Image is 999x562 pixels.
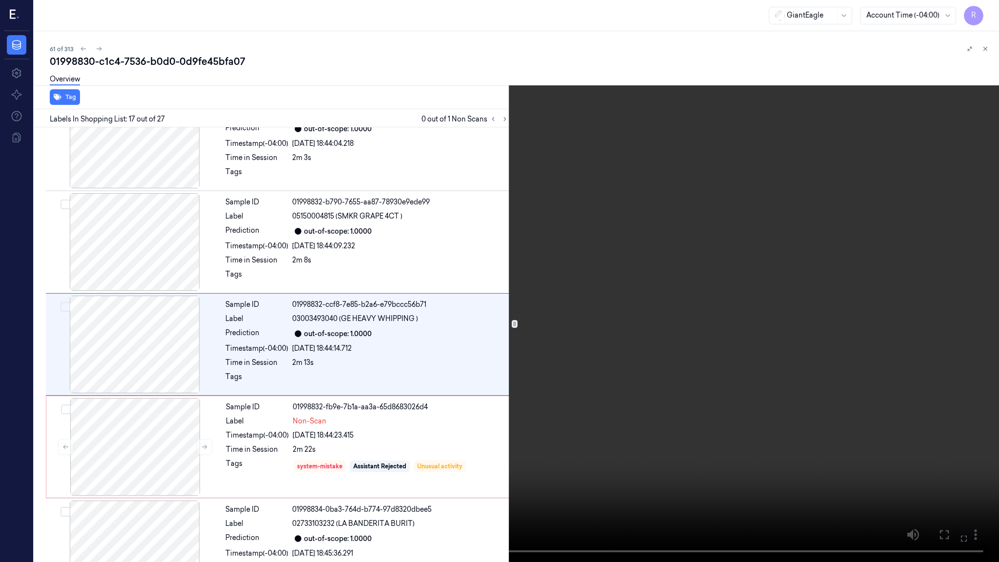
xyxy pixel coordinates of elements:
span: Labels In Shopping List: 17 out of 27 [50,114,165,124]
div: [DATE] 18:44:14.712 [292,343,509,354]
span: 03003493040 (GE HEAVY WHIPPING ) [292,314,418,324]
div: Tags [225,372,288,387]
div: [DATE] 18:44:23.415 [293,430,508,441]
div: Prediction [225,225,288,237]
div: Sample ID [225,300,288,310]
div: 01998830-c1c4-7536-b0d0-0d9fe45bfa07 [50,55,991,68]
div: out-of-scope: 1.0000 [304,124,372,134]
div: [DATE] 18:45:36.291 [292,548,509,559]
button: R [964,6,983,25]
div: Unusual activity [417,462,462,471]
div: [DATE] 18:44:04.218 [292,139,509,149]
div: Prediction [225,123,288,135]
div: Sample ID [225,197,288,207]
span: 05150004815 (SMKR GRAPE 4CT ) [292,211,402,221]
button: Tag [50,89,80,105]
div: 2m 13s [292,358,509,368]
div: [DATE] 18:44:09.232 [292,241,509,251]
div: Assistant Rejected [353,462,406,471]
div: out-of-scope: 1.0000 [304,226,372,237]
span: Non-Scan [293,416,326,426]
div: 2m 3s [292,153,509,163]
a: Overview [50,74,80,85]
button: Select row [61,404,71,414]
div: Tags [225,269,288,285]
div: Time in Session [226,444,289,455]
div: 01998832-fb9e-7b1a-aa3a-65d8683026d4 [293,402,508,412]
button: Select row [60,302,70,312]
div: Time in Session [225,255,288,265]
div: Prediction [225,328,288,340]
div: 01998832-ccf8-7e85-b2a6-e79bccc56b71 [292,300,509,310]
div: 2m 22s [293,444,508,455]
button: Select row [60,507,70,517]
div: Tags [226,459,289,474]
div: Label [225,211,288,221]
div: Time in Session [225,358,288,368]
div: Label [225,519,288,529]
div: Timestamp (-04:00) [226,430,289,441]
div: Label [225,314,288,324]
div: 01998832-b790-7655-aa87-78930e9ede99 [292,197,509,207]
div: system-mistake [297,462,342,471]
div: out-of-scope: 1.0000 [304,329,372,339]
div: Sample ID [226,402,289,412]
div: Prediction [225,533,288,544]
div: Timestamp (-04:00) [225,343,288,354]
div: out-of-scope: 1.0000 [304,534,372,544]
div: Tags [225,167,288,182]
div: Label [226,416,289,426]
div: 2m 8s [292,255,509,265]
span: 02733103232 (LA BANDERITA BURIT) [292,519,415,529]
button: Select row [60,200,70,209]
div: Timestamp (-04:00) [225,548,288,559]
div: Timestamp (-04:00) [225,241,288,251]
div: Sample ID [225,504,288,515]
span: 0 out of 1 Non Scans [421,113,511,125]
div: Timestamp (-04:00) [225,139,288,149]
span: 61 of 313 [50,45,74,53]
div: Time in Session [225,153,288,163]
div: 01998834-0ba3-764d-b774-97d8320dbee5 [292,504,509,515]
